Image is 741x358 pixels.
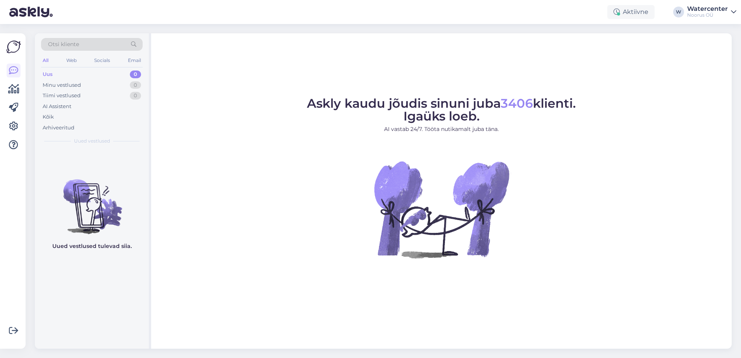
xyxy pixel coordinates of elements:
[43,71,53,78] div: Uus
[687,6,736,18] a: WatercenterNoorus OÜ
[65,55,78,65] div: Web
[307,125,576,133] p: AI vastab 24/7. Tööta nutikamalt juba täna.
[43,81,81,89] div: Minu vestlused
[687,12,728,18] div: Noorus OÜ
[43,124,74,132] div: Arhiveeritud
[52,242,132,250] p: Uued vestlused tulevad siia.
[41,55,50,65] div: All
[687,6,728,12] div: Watercenter
[6,40,21,54] img: Askly Logo
[93,55,112,65] div: Socials
[501,96,533,111] span: 3406
[43,113,54,121] div: Kõik
[126,55,143,65] div: Email
[43,92,81,100] div: Tiimi vestlused
[35,165,149,235] img: No chats
[673,7,684,17] div: W
[130,81,141,89] div: 0
[48,40,79,48] span: Otsi kliente
[130,71,141,78] div: 0
[130,92,141,100] div: 0
[43,103,71,110] div: AI Assistent
[74,138,110,145] span: Uued vestlused
[607,5,655,19] div: Aktiivne
[372,139,511,279] img: No Chat active
[307,96,576,124] span: Askly kaudu jõudis sinuni juba klienti. Igaüks loeb.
